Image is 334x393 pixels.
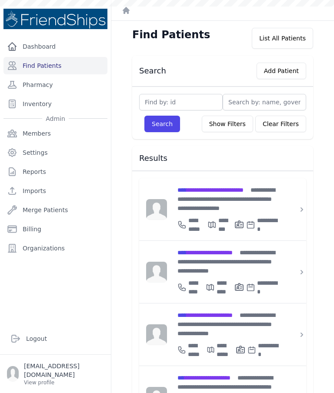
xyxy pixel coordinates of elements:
img: Medical Missions EMR [3,9,107,29]
img: person-242608b1a05df3501eefc295dc1bc67a.jpg [146,324,167,345]
p: View profile [24,379,104,386]
a: Settings [3,144,107,161]
button: Clear Filters [255,116,306,132]
a: Pharmacy [3,76,107,93]
a: Merge Patients [3,201,107,219]
a: Billing [3,220,107,238]
input: Find by: id [139,94,223,110]
a: Organizations [3,240,107,257]
p: [EMAIL_ADDRESS][DOMAIN_NAME] [24,362,104,379]
button: Search [144,116,180,132]
a: Logout [7,330,104,347]
a: [EMAIL_ADDRESS][DOMAIN_NAME] View profile [7,362,104,386]
h1: Find Patients [132,28,210,42]
a: Find Patients [3,57,107,74]
button: Add Patient [257,63,306,79]
a: Reports [3,163,107,180]
img: person-242608b1a05df3501eefc295dc1bc67a.jpg [146,262,167,283]
h3: Search [139,66,166,76]
div: List All Patients [252,28,313,49]
h3: Results [139,153,306,163]
img: person-242608b1a05df3501eefc295dc1bc67a.jpg [146,199,167,220]
a: Imports [3,182,107,200]
span: Admin [42,114,69,123]
a: Dashboard [3,38,107,55]
a: Members [3,125,107,142]
a: Inventory [3,95,107,113]
button: Show Filters [202,116,253,132]
input: Search by: name, government id or phone [223,94,306,110]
